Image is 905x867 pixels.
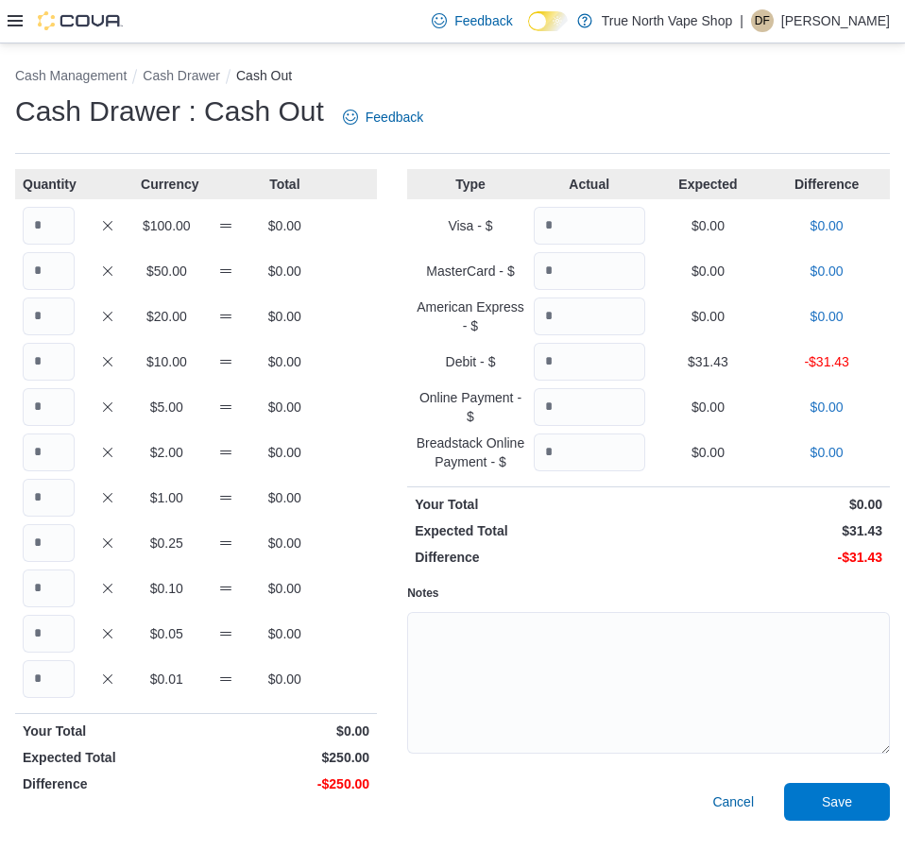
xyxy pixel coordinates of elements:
[236,68,292,83] button: Cash Out
[141,307,193,326] p: $20.00
[534,175,645,194] p: Actual
[771,443,882,462] p: $0.00
[534,388,645,426] input: Quantity
[534,207,645,245] input: Quantity
[23,252,75,290] input: Quantity
[415,548,644,567] p: Difference
[141,443,193,462] p: $2.00
[415,216,526,235] p: Visa - $
[141,216,193,235] p: $100.00
[143,68,220,83] button: Cash Drawer
[141,352,193,371] p: $10.00
[259,216,311,235] p: $0.00
[653,216,764,235] p: $0.00
[705,783,761,821] button: Cancel
[335,98,431,136] a: Feedback
[534,252,645,290] input: Quantity
[415,521,644,540] p: Expected Total
[771,175,882,194] p: Difference
[415,175,526,194] p: Type
[822,792,852,811] span: Save
[259,175,311,194] p: Total
[653,443,764,462] p: $0.00
[534,433,645,471] input: Quantity
[200,722,370,740] p: $0.00
[23,722,193,740] p: Your Total
[653,398,764,416] p: $0.00
[141,262,193,280] p: $50.00
[771,262,882,280] p: $0.00
[740,9,743,32] p: |
[653,262,764,280] p: $0.00
[653,175,764,194] p: Expected
[259,579,311,598] p: $0.00
[141,534,193,552] p: $0.25
[23,748,193,767] p: Expected Total
[259,534,311,552] p: $0.00
[259,443,311,462] p: $0.00
[528,31,529,32] span: Dark Mode
[415,297,526,335] p: American Express - $
[415,433,526,471] p: Breadstack Online Payment - $
[653,548,882,567] p: -$31.43
[141,670,193,688] p: $0.01
[23,433,75,471] input: Quantity
[534,297,645,335] input: Quantity
[15,93,324,130] h1: Cash Drawer : Cash Out
[415,495,644,514] p: Your Total
[712,792,754,811] span: Cancel
[784,783,890,821] button: Save
[534,343,645,381] input: Quantity
[653,521,882,540] p: $31.43
[15,66,890,89] nav: An example of EuiBreadcrumbs
[23,175,75,194] p: Quantity
[141,398,193,416] p: $5.00
[259,488,311,507] p: $0.00
[259,352,311,371] p: $0.00
[23,660,75,698] input: Quantity
[141,624,193,643] p: $0.05
[141,579,193,598] p: $0.10
[141,488,193,507] p: $1.00
[23,774,193,793] p: Difference
[38,11,123,30] img: Cova
[755,9,770,32] span: DF
[200,748,370,767] p: $250.00
[528,11,568,31] input: Dark Mode
[23,615,75,653] input: Quantity
[415,388,526,426] p: Online Payment - $
[23,388,75,426] input: Quantity
[653,352,764,371] p: $31.43
[259,670,311,688] p: $0.00
[602,9,733,32] p: True North Vape Shop
[771,352,882,371] p: -$31.43
[781,9,890,32] p: [PERSON_NAME]
[23,569,75,607] input: Quantity
[259,262,311,280] p: $0.00
[771,307,882,326] p: $0.00
[23,343,75,381] input: Quantity
[259,624,311,643] p: $0.00
[653,307,764,326] p: $0.00
[407,586,438,601] label: Notes
[259,398,311,416] p: $0.00
[771,398,882,416] p: $0.00
[259,307,311,326] p: $0.00
[23,524,75,562] input: Quantity
[23,207,75,245] input: Quantity
[424,2,520,40] a: Feedback
[23,479,75,517] input: Quantity
[751,9,774,32] div: David Fleuelling
[15,68,127,83] button: Cash Management
[366,108,423,127] span: Feedback
[454,11,512,30] span: Feedback
[415,262,526,280] p: MasterCard - $
[141,175,193,194] p: Currency
[653,495,882,514] p: $0.00
[415,352,526,371] p: Debit - $
[200,774,370,793] p: -$250.00
[771,216,882,235] p: $0.00
[23,297,75,335] input: Quantity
